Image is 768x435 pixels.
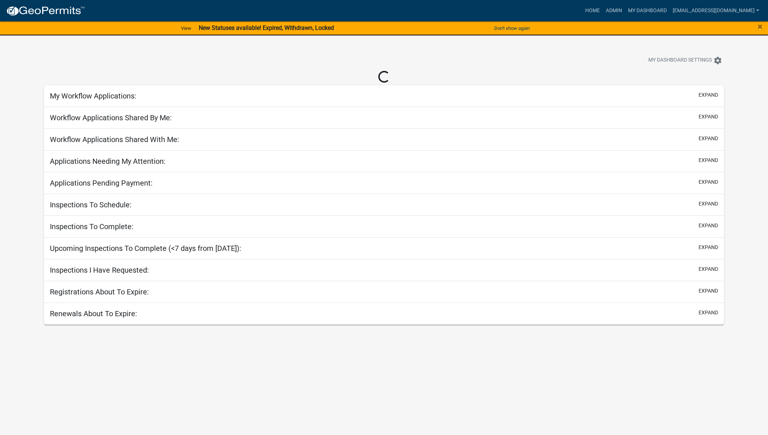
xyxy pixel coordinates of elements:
button: expand [699,135,718,142]
h5: Registrations About To Expire: [50,287,149,296]
h5: Renewals About To Expire: [50,309,137,318]
span: × [758,21,762,32]
h5: Upcoming Inspections To Complete (<7 days from [DATE]): [50,244,241,253]
h5: Inspections To Schedule: [50,200,132,209]
button: Close [758,22,762,31]
h5: My Workflow Applications: [50,92,136,100]
button: expand [699,200,718,208]
button: expand [699,287,718,295]
i: settings [713,56,722,65]
button: expand [699,113,718,121]
h5: Inspections To Complete: [50,222,133,231]
h5: Applications Needing My Attention: [50,157,165,166]
strong: New Statuses available! Expired, Withdrawn, Locked [199,24,334,31]
button: expand [699,156,718,164]
span: My Dashboard Settings [648,56,712,65]
a: Admin [603,4,625,18]
a: Home [582,4,603,18]
button: expand [699,91,718,99]
h5: Workflow Applications Shared By Me: [50,113,172,122]
a: My Dashboard [625,4,670,18]
h5: Applications Pending Payment: [50,179,153,187]
button: expand [699,222,718,229]
a: [EMAIL_ADDRESS][DOMAIN_NAME] [670,4,762,18]
button: expand [699,244,718,251]
button: expand [699,265,718,273]
a: View [178,22,194,34]
button: Don't show again [491,22,533,34]
h5: Inspections I Have Requested: [50,266,149,275]
button: expand [699,178,718,186]
h5: Workflow Applications Shared With Me: [50,135,179,144]
button: expand [699,309,718,317]
button: My Dashboard Settingssettings [642,53,728,68]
